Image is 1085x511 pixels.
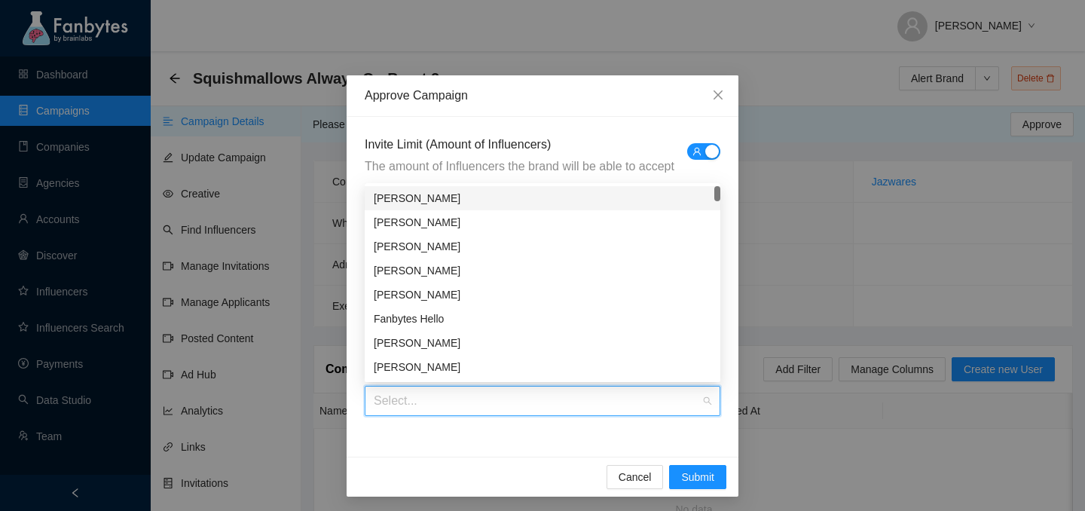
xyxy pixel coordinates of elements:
div: [PERSON_NAME] [374,262,711,279]
div: [PERSON_NAME] [374,359,711,375]
button: Submit [669,465,726,489]
div: Ilana Elbaz [365,259,720,283]
span: Submit [681,469,714,485]
div: Fanbytes Hello [365,307,720,331]
button: Close [698,75,738,116]
div: Dan Clack [365,355,720,379]
div: Laura Pomilia [365,186,720,210]
span: Cancel [619,469,652,485]
div: [PERSON_NAME] [374,214,711,231]
div: Approve Campaign [365,87,720,104]
div: Zena Jarjis [365,283,720,307]
span: close [712,89,724,101]
div: Fanbytes Hello [374,311,711,327]
span: The amount of Influencers the brand will be able to accept [365,157,720,176]
span: Invite Limit (Amount of Influencers) [365,135,720,154]
button: Cancel [607,465,664,489]
div: lexie naldrett [365,234,720,259]
div: [PERSON_NAME] [374,190,711,207]
div: Deepanker Guptta [365,331,720,355]
div: [PERSON_NAME] [374,286,711,303]
span: user [692,147,701,156]
div: quinn soltesz [365,210,720,234]
div: [PERSON_NAME] [374,335,711,351]
div: [PERSON_NAME] [374,238,711,255]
